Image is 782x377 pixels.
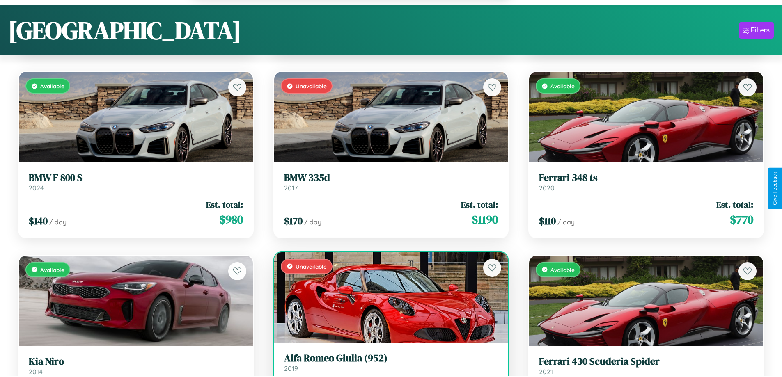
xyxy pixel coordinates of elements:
[539,172,753,184] h3: Ferrari 348 ts
[739,22,774,39] button: Filters
[539,184,555,192] span: 2020
[550,82,575,89] span: Available
[284,352,498,372] a: Alfa Romeo Giulia (952)2019
[472,211,498,228] span: $ 1190
[206,199,243,210] span: Est. total:
[29,184,44,192] span: 2024
[29,368,43,376] span: 2014
[49,218,67,226] span: / day
[29,356,243,376] a: Kia Niro2014
[550,266,575,273] span: Available
[284,352,498,364] h3: Alfa Romeo Giulia (952)
[461,199,498,210] span: Est. total:
[284,214,303,228] span: $ 170
[539,356,753,368] h3: Ferrari 430 Scuderia Spider
[40,82,64,89] span: Available
[539,356,753,376] a: Ferrari 430 Scuderia Spider2021
[284,172,498,192] a: BMW 335d2017
[284,172,498,184] h3: BMW 335d
[751,26,770,34] div: Filters
[296,263,327,270] span: Unavailable
[40,266,64,273] span: Available
[29,356,243,368] h3: Kia Niro
[539,172,753,192] a: Ferrari 348 ts2020
[29,172,243,192] a: BMW F 800 S2024
[296,82,327,89] span: Unavailable
[29,172,243,184] h3: BMW F 800 S
[29,214,48,228] span: $ 140
[284,364,298,372] span: 2019
[284,184,298,192] span: 2017
[730,211,753,228] span: $ 770
[219,211,243,228] span: $ 980
[557,218,575,226] span: / day
[539,214,556,228] span: $ 110
[539,368,553,376] span: 2021
[772,172,778,205] div: Give Feedback
[716,199,753,210] span: Est. total:
[8,14,241,47] h1: [GEOGRAPHIC_DATA]
[304,218,321,226] span: / day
